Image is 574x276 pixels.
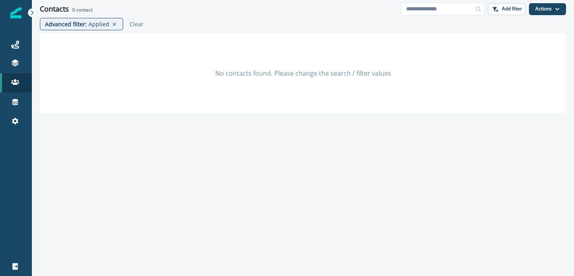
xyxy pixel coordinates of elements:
div: No contacts found. Please change the search / filter values [40,33,566,113]
p: Advanced filter : [45,20,87,28]
span: 0 [72,6,75,13]
img: Inflection [10,7,22,18]
h1: Contacts [40,5,69,14]
p: Add filter [502,6,522,12]
h2: contact [72,7,92,13]
button: Clear [126,20,143,28]
button: Add filter [488,3,526,15]
p: Clear [130,20,143,28]
div: Advanced filter: Applied [40,18,123,30]
p: Applied [88,20,109,28]
button: Actions [529,3,566,15]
